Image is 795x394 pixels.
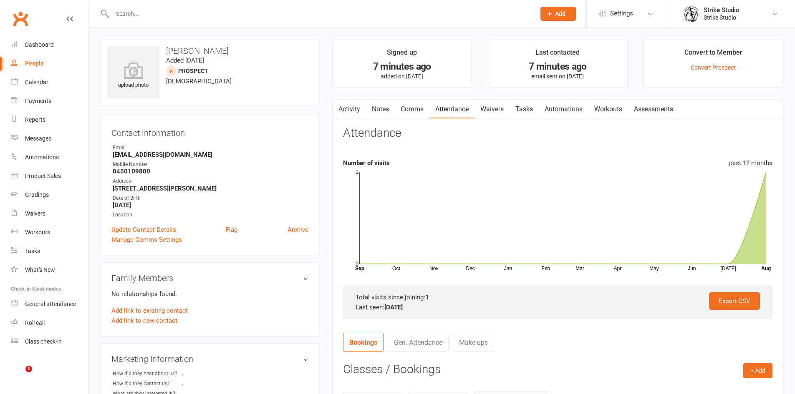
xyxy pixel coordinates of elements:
[25,41,54,48] div: Dashboard
[535,47,580,62] div: Last contacted
[25,366,32,372] span: 1
[11,186,88,204] a: Gradings
[11,314,88,332] a: Roll call
[10,8,31,29] a: Clubworx
[704,6,739,14] div: Strike Studio
[333,100,366,119] a: Activity
[25,301,76,307] div: General attendance
[11,261,88,279] a: What's New
[111,125,308,138] h3: Contact information
[388,333,449,352] a: Gen. Attendance
[25,98,51,104] div: Payments
[107,62,159,90] div: upload photo
[113,185,308,192] strong: [STREET_ADDRESS][PERSON_NAME]
[628,100,679,119] a: Assessments
[691,64,736,71] a: Convert Prospect
[113,380,182,388] div: How did they contact us?
[113,177,308,185] div: Address
[182,381,230,387] strong: -
[25,338,62,345] div: Class check-in
[384,304,403,311] strong: [DATE]
[111,289,308,299] p: No relationships found.
[684,47,742,62] div: Convert to Member
[343,127,401,140] h3: Attendance
[25,116,45,123] div: Reports
[429,100,474,119] a: Attendance
[111,316,177,326] a: Add link to new contact
[683,5,699,22] img: thumb_image1723780799.png
[25,266,55,273] div: What's New
[588,100,628,119] a: Workouts
[288,225,308,235] a: Archive
[25,229,50,236] div: Workouts
[11,223,88,242] a: Workouts
[343,159,390,167] strong: Number of visits
[743,363,772,378] button: + Add
[226,225,237,235] a: Flag
[11,110,88,129] a: Reports
[496,62,620,71] div: 7 minutes ago
[25,210,45,217] div: Waivers
[25,60,44,67] div: People
[11,92,88,110] a: Payments
[113,211,308,219] div: Location
[474,100,510,119] a: Waivers
[25,79,48,85] div: Calendar
[395,100,429,119] a: Comms
[11,204,88,223] a: Waivers
[539,100,588,119] a: Automations
[8,366,28,386] iframe: Intercom live chat
[343,363,772,376] h3: Classes / Bookings
[111,274,308,283] h3: Family Members
[340,73,464,80] p: added on [DATE]
[113,370,182,378] div: How did they hear about us?
[496,73,620,80] p: email sent on [DATE]
[11,295,88,314] a: General attendance kiosk mode
[25,173,61,179] div: Product Sales
[166,57,204,64] time: Added [DATE]
[25,191,49,198] div: Gradings
[11,35,88,54] a: Dashboard
[11,167,88,186] a: Product Sales
[113,151,308,158] strong: [EMAIL_ADDRESS][DOMAIN_NAME]
[510,100,539,119] a: Tasks
[343,333,384,352] a: Bookings
[111,235,182,245] a: Manage Comms Settings
[111,306,188,316] a: Add link to existing contact
[113,168,308,175] strong: 0450109800
[111,225,176,235] a: Update Contact Details
[11,54,88,73] a: People
[453,333,494,352] a: Make-ups
[113,144,308,152] div: Email
[166,78,232,85] span: [DEMOGRAPHIC_DATA]
[356,302,760,312] div: Last seen:
[610,4,633,23] span: Settings
[113,201,308,209] strong: [DATE]
[709,292,760,310] a: Export CSV
[182,371,230,377] strong: -
[356,292,760,302] div: Total visits since joining:
[366,100,395,119] a: Notes
[110,8,530,20] input: Search...
[25,319,45,326] div: Roll call
[25,154,59,161] div: Automations
[704,14,739,21] div: Strike Studio
[340,62,464,71] div: 7 minutes ago
[111,354,308,364] h3: Marketing Information
[387,47,417,62] div: Signed up
[11,332,88,351] a: Class kiosk mode
[555,10,565,17] span: Add
[11,73,88,92] a: Calendar
[11,148,88,167] a: Automations
[25,248,40,254] div: Tasks
[11,129,88,148] a: Messages
[729,158,772,168] div: past 12 months
[113,194,308,202] div: Date of Birth
[540,7,576,21] button: Add
[11,242,88,261] a: Tasks
[107,46,313,55] h3: [PERSON_NAME]
[425,294,429,301] strong: 1
[178,68,208,74] snap: prospect
[113,161,308,168] div: Mobile Number
[25,135,51,142] div: Messages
